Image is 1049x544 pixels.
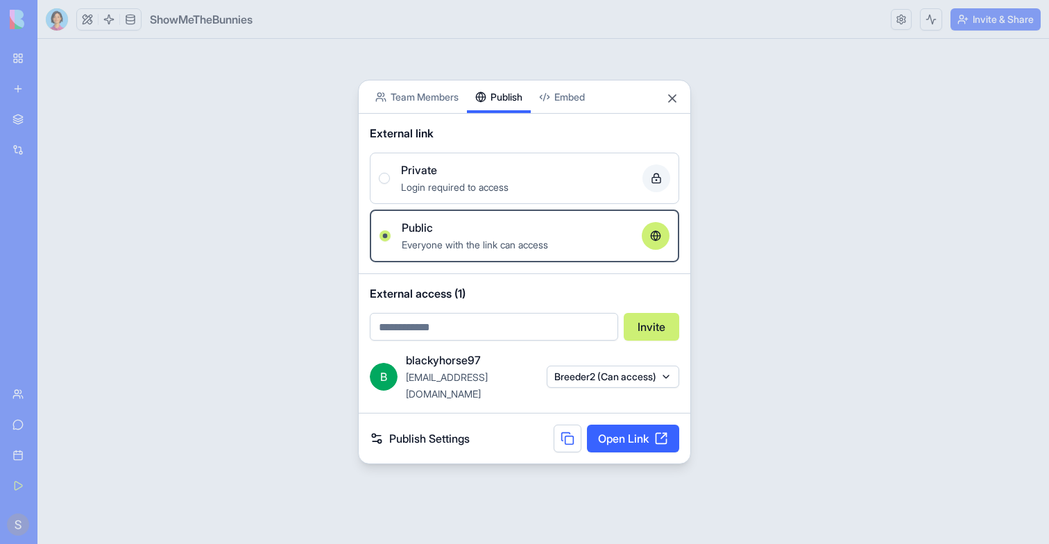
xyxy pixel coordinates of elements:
[467,80,531,113] button: Publish
[547,366,679,388] button: Breeder2 (Can access)
[406,352,481,368] span: blackyhorse97
[402,239,548,250] span: Everyone with the link can access
[370,125,434,142] span: External link
[379,173,390,184] button: PrivateLogin required to access
[370,363,398,391] span: B
[370,285,679,302] span: External access (1)
[379,230,391,241] button: PublicEveryone with the link can access
[624,313,679,341] button: Invite
[406,371,488,400] span: [EMAIL_ADDRESS][DOMAIN_NAME]
[370,430,470,447] a: Publish Settings
[531,80,593,113] button: Embed
[402,219,433,236] span: Public
[401,162,437,178] span: Private
[367,80,467,113] button: Team Members
[587,425,679,452] a: Open Link
[401,181,509,193] span: Login required to access
[665,92,679,105] button: Close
